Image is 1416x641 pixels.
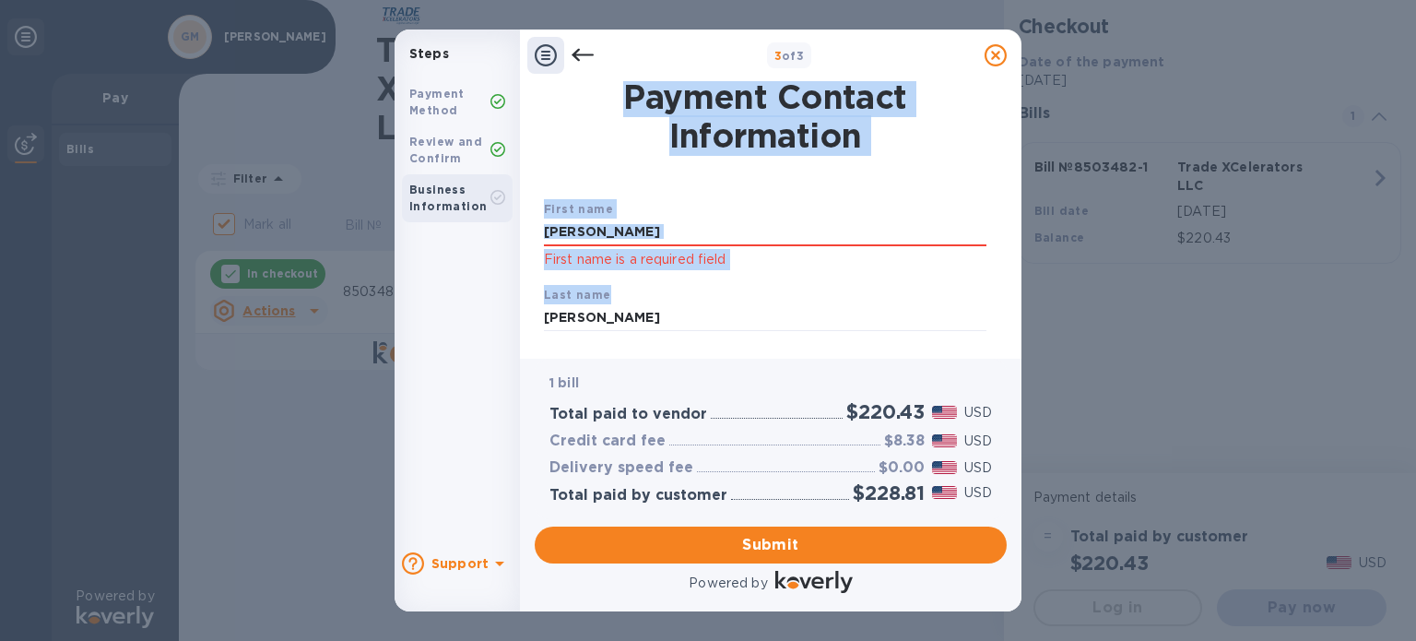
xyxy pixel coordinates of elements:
[535,527,1007,564] button: Submit
[932,406,957,419] img: USD
[932,434,957,447] img: USD
[964,403,992,422] p: USD
[932,461,957,474] img: USD
[774,49,782,63] span: 3
[549,534,992,556] span: Submit
[549,487,727,504] h3: Total paid by customer
[689,574,767,593] p: Powered by
[964,483,992,503] p: USD
[853,481,925,504] h2: $228.81
[544,219,986,246] input: Enter your first name
[544,77,986,155] h1: Payment Contact Information
[846,400,925,423] h2: $220.43
[884,433,925,450] h3: $8.38
[549,433,666,450] h3: Credit card fee
[409,87,465,117] b: Payment Method
[932,486,957,499] img: USD
[964,458,992,478] p: USD
[879,459,925,477] h3: $0.00
[431,556,489,571] b: Support
[549,459,693,477] h3: Delivery speed fee
[544,249,986,270] p: First name is a required field
[774,49,805,63] b: of 3
[544,288,611,302] b: Last name
[775,571,853,593] img: Logo
[544,304,986,332] input: Enter your last name
[549,406,707,423] h3: Total paid to vendor
[964,432,992,451] p: USD
[409,135,482,165] b: Review and Confirm
[544,202,613,216] b: First name
[549,375,579,390] b: 1 bill
[409,183,487,213] b: Business Information
[409,46,449,61] b: Steps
